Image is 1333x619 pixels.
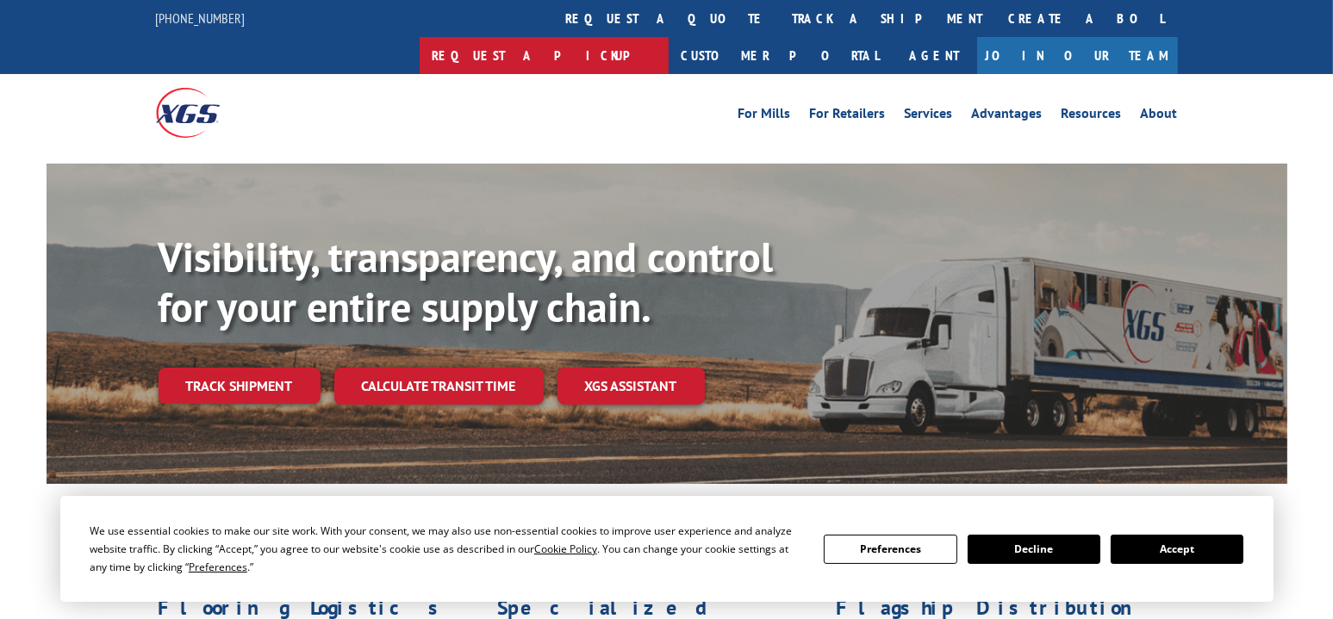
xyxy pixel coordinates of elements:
[557,368,705,405] a: XGS ASSISTANT
[893,37,977,74] a: Agent
[534,542,597,556] span: Cookie Policy
[905,107,953,126] a: Services
[1062,107,1122,126] a: Resources
[977,37,1178,74] a: Join Our Team
[669,37,893,74] a: Customer Portal
[1111,535,1243,564] button: Accept
[159,230,774,333] b: Visibility, transparency, and control for your entire supply chain.
[1141,107,1178,126] a: About
[156,9,246,27] a: [PHONE_NUMBER]
[972,107,1043,126] a: Advantages
[60,496,1274,602] div: Cookie Consent Prompt
[159,368,321,404] a: Track shipment
[738,107,791,126] a: For Mills
[189,560,247,574] span: Preferences
[90,522,803,576] div: We use essential cookies to make our site work. With your consent, we may also use non-essential ...
[968,535,1100,564] button: Decline
[824,535,956,564] button: Preferences
[420,37,669,74] a: Request a pickup
[334,368,544,405] a: Calculate transit time
[810,107,886,126] a: For Retailers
